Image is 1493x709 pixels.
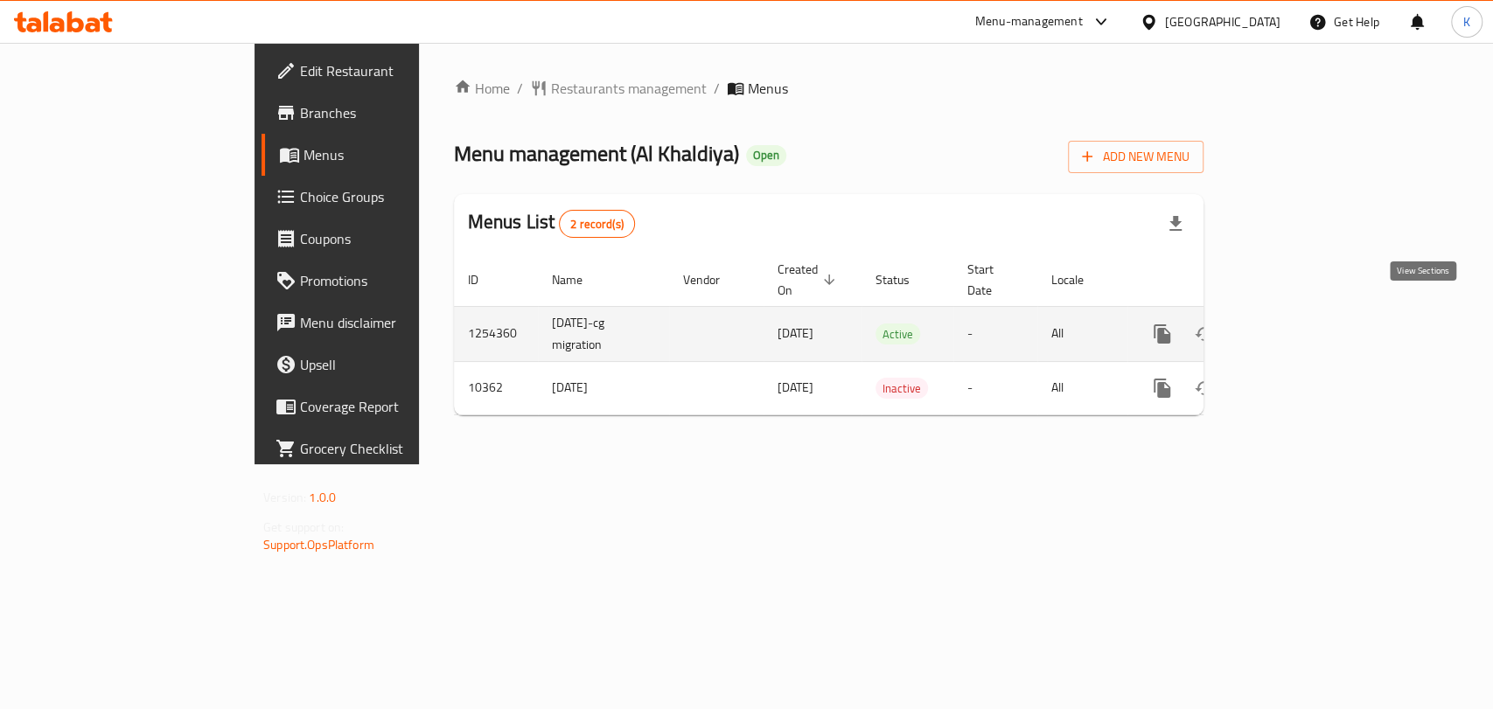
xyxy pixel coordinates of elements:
span: Menu management ( Al Khaldiya ) [454,134,739,173]
span: Get support on: [263,516,344,539]
div: Export file [1155,203,1196,245]
span: K [1463,12,1470,31]
button: Add New Menu [1068,141,1203,173]
span: Status [876,269,932,290]
a: Coupons [262,218,504,260]
th: Actions [1127,254,1323,307]
td: [DATE] [538,361,669,414]
li: / [714,78,720,99]
span: Restaurants management [551,78,707,99]
span: Coverage Report [300,396,490,417]
span: Choice Groups [300,186,490,207]
a: Menu disclaimer [262,302,504,344]
span: Open [746,148,786,163]
td: - [953,361,1037,414]
span: [DATE] [778,376,813,399]
div: Menu-management [975,11,1083,32]
span: 1.0.0 [309,486,336,509]
div: [GEOGRAPHIC_DATA] [1165,12,1280,31]
div: Inactive [876,378,928,399]
td: All [1037,361,1127,414]
td: [DATE]-cg migration [538,306,669,361]
a: Branches [262,92,504,134]
a: Coverage Report [262,386,504,427]
span: Menus [748,78,788,99]
span: Vendor [683,269,743,290]
span: Edit Restaurant [300,60,490,81]
span: Menu disclaimer [300,312,490,333]
span: Name [552,269,605,290]
div: Open [746,145,786,166]
span: Branches [300,102,490,123]
a: Edit Restaurant [262,50,504,92]
div: Total records count [559,210,635,238]
h2: Menus List [468,209,635,238]
span: Version: [263,486,306,509]
table: enhanced table [454,254,1323,415]
li: / [517,78,523,99]
span: Promotions [300,270,490,291]
span: Created On [778,259,841,301]
a: Restaurants management [530,78,707,99]
span: Grocery Checklist [300,438,490,459]
button: more [1141,313,1183,355]
span: Start Date [967,259,1016,301]
a: Grocery Checklist [262,427,504,469]
span: Locale [1051,269,1106,290]
a: Upsell [262,344,504,386]
a: Choice Groups [262,176,504,218]
span: Upsell [300,354,490,375]
button: more [1141,367,1183,409]
td: All [1037,306,1127,361]
button: Change Status [1183,313,1225,355]
span: ID [468,269,501,290]
a: Menus [262,134,504,176]
span: Active [876,324,920,344]
span: [DATE] [778,322,813,344]
span: Inactive [876,379,928,399]
span: 2 record(s) [560,216,634,233]
span: Menus [303,144,490,165]
span: Add New Menu [1082,146,1190,168]
a: Promotions [262,260,504,302]
nav: breadcrumb [454,78,1203,99]
span: Coupons [300,228,490,249]
a: Support.OpsPlatform [263,533,374,556]
td: - [953,306,1037,361]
